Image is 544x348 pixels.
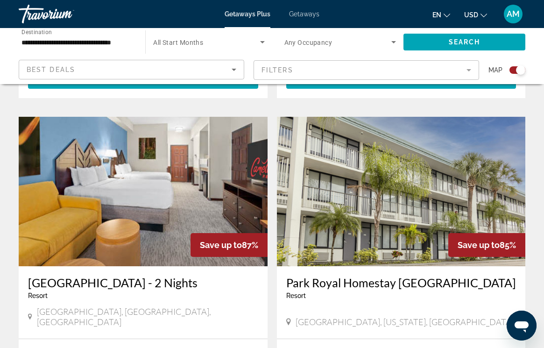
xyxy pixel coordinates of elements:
[296,317,514,327] span: [GEOGRAPHIC_DATA], [US_STATE], [GEOGRAPHIC_DATA]
[284,39,332,46] span: Any Occupancy
[191,233,268,257] div: 87%
[286,292,306,299] span: Resort
[449,38,480,46] span: Search
[432,8,450,21] button: Change language
[28,292,48,299] span: Resort
[19,117,268,266] img: S183I01X.jpg
[21,28,52,35] span: Destination
[28,72,258,89] button: View Resort(32 units)
[254,60,479,80] button: Filter
[225,10,270,18] a: Getaways Plus
[458,240,500,250] span: Save up to
[153,39,203,46] span: All Start Months
[488,64,502,77] span: Map
[289,10,319,18] a: Getaways
[27,64,236,75] mat-select: Sort by
[28,276,258,290] a: [GEOGRAPHIC_DATA] - 2 Nights
[501,4,525,24] button: User Menu
[37,306,258,327] span: [GEOGRAPHIC_DATA], [GEOGRAPHIC_DATA], [GEOGRAPHIC_DATA]
[507,9,520,19] span: AM
[286,72,516,89] button: View Resort(256 units)
[27,66,75,73] span: Best Deals
[277,117,526,266] img: DQ80E01X.jpg
[464,11,478,19] span: USD
[403,34,525,50] button: Search
[507,311,537,341] iframe: Button to launch messaging window
[448,233,525,257] div: 85%
[464,8,487,21] button: Change currency
[432,11,441,19] span: en
[286,276,516,290] a: Park Royal Homestay [GEOGRAPHIC_DATA]
[200,240,242,250] span: Save up to
[19,2,112,26] a: Travorium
